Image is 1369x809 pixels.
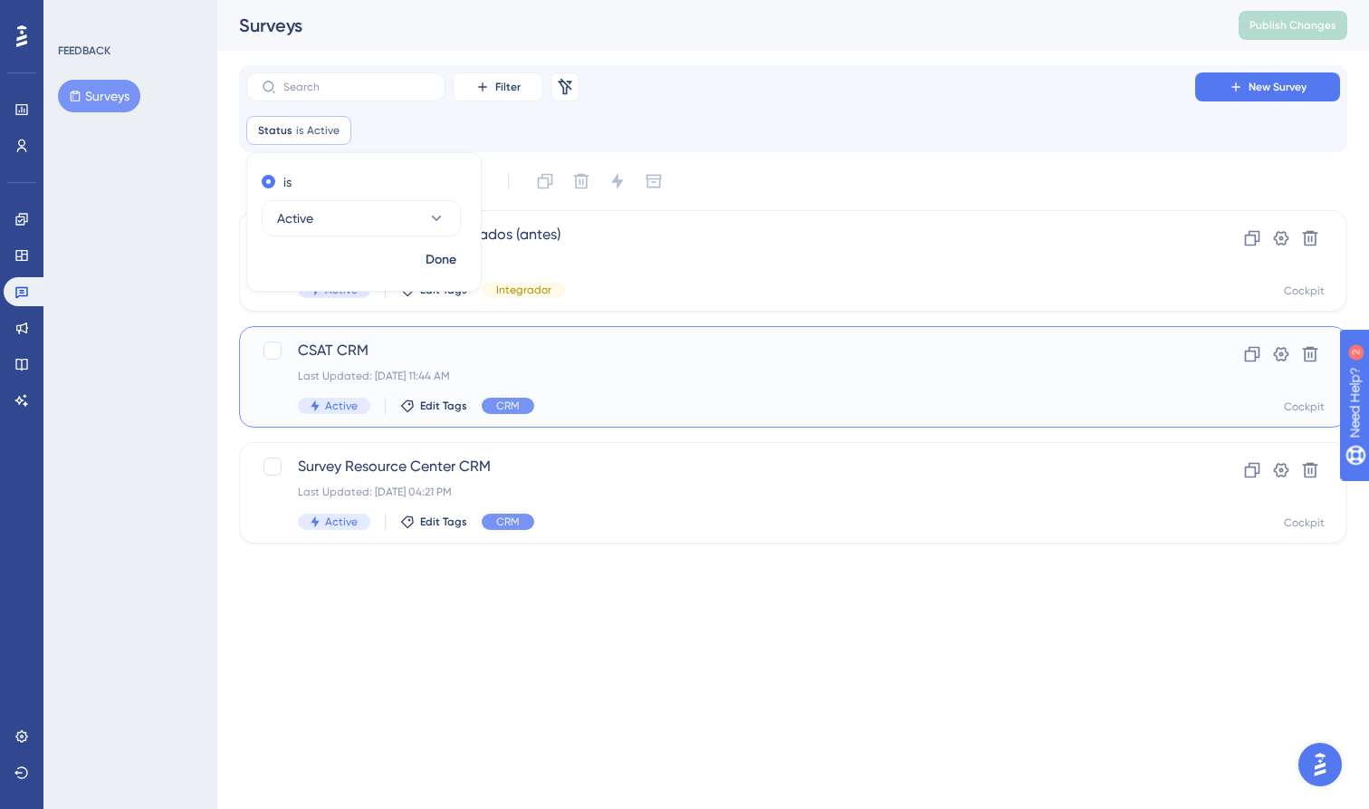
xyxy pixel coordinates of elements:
[325,399,358,413] span: Active
[1293,737,1347,792] iframe: UserGuiding AI Assistant Launcher
[1249,18,1336,33] span: Publish Changes
[126,9,131,24] div: 2
[58,43,110,58] div: FEEDBACK
[298,456,1144,477] span: Survey Resource Center CRM
[495,80,521,94] span: Filter
[496,283,551,297] span: Integrador
[426,249,456,271] span: Done
[298,485,1144,499] div: Last Updated: [DATE] 04:21 PM
[58,80,140,112] button: Surveys
[1195,72,1340,101] button: New Survey
[325,515,358,529] span: Active
[1249,80,1307,94] span: New Survey
[400,515,467,529] button: Edit Tags
[1284,400,1325,414] div: Cockpit
[239,13,1193,38] div: Surveys
[277,207,313,229] span: Active
[453,72,543,101] button: Filter
[420,515,467,529] span: Edit Tags
[283,171,292,193] label: is
[496,515,520,529] span: CRM
[262,200,461,236] button: Active
[1284,284,1325,298] div: Cockpit
[1284,515,1325,530] div: Cockpit
[298,224,1144,246] span: CSAT - Classificados Integrados (antes)
[1239,11,1347,40] button: Publish Changes
[420,399,467,413] span: Edit Tags
[258,123,292,138] span: Status
[307,123,340,138] span: Active
[283,81,430,93] input: Search
[298,340,1144,361] span: CSAT CRM
[43,5,113,26] span: Need Help?
[298,253,1144,267] div: Last Updated: [DATE] 11:43 AM
[496,399,520,413] span: CRM
[416,244,466,276] button: Done
[400,399,467,413] button: Edit Tags
[296,123,303,138] span: is
[298,369,1144,383] div: Last Updated: [DATE] 11:44 AM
